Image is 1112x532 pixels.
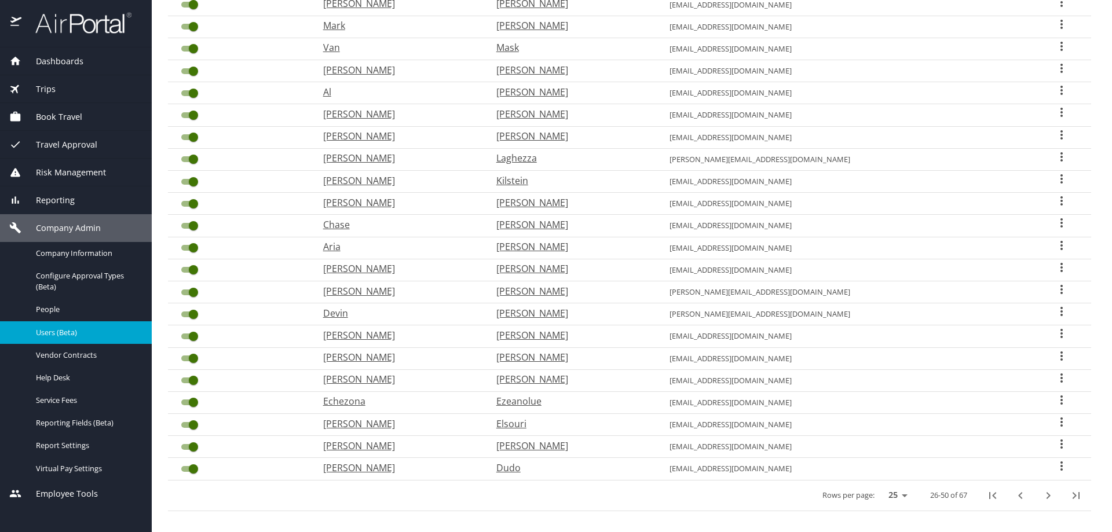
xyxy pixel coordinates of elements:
p: [PERSON_NAME] [496,196,646,210]
p: [PERSON_NAME] [496,284,646,298]
td: [EMAIL_ADDRESS][DOMAIN_NAME] [660,215,1032,237]
td: [EMAIL_ADDRESS][DOMAIN_NAME] [660,391,1032,413]
p: [PERSON_NAME] [323,196,473,210]
select: rows per page [879,487,912,504]
p: Rows per page: [822,491,875,499]
span: Book Travel [21,111,82,123]
p: [PERSON_NAME] [323,461,473,475]
p: [PERSON_NAME] [496,350,646,364]
span: Virtual Pay Settings [36,463,138,474]
p: Al [323,85,473,99]
td: [PERSON_NAME][EMAIL_ADDRESS][DOMAIN_NAME] [660,303,1032,325]
td: [EMAIL_ADDRESS][DOMAIN_NAME] [660,60,1032,82]
span: Dashboards [21,55,83,68]
p: [PERSON_NAME] [496,439,646,453]
p: Mask [496,41,646,54]
p: [PERSON_NAME] [323,284,473,298]
span: Reporting Fields (Beta) [36,417,138,428]
p: [PERSON_NAME] [323,262,473,276]
img: icon-airportal.png [10,12,23,34]
td: [EMAIL_ADDRESS][DOMAIN_NAME] [660,171,1032,193]
span: Company Admin [21,222,101,234]
p: Devin [323,306,473,320]
td: [EMAIL_ADDRESS][DOMAIN_NAME] [660,436,1032,458]
td: [EMAIL_ADDRESS][DOMAIN_NAME] [660,193,1032,215]
p: [PERSON_NAME] [323,439,473,453]
td: [EMAIL_ADDRESS][DOMAIN_NAME] [660,458,1032,480]
p: Echezona [323,394,473,408]
p: [PERSON_NAME] [323,174,473,188]
p: Elsouri [496,417,646,431]
p: Laghezza [496,151,646,165]
button: last page [1062,482,1090,509]
p: [PERSON_NAME] [496,107,646,121]
p: Mark [323,19,473,32]
p: Chase [323,218,473,232]
td: [EMAIL_ADDRESS][DOMAIN_NAME] [660,259,1032,281]
p: [PERSON_NAME] [496,85,646,99]
span: Employee Tools [21,487,98,500]
span: Vendor Contracts [36,350,138,361]
span: Reporting [21,194,75,207]
p: [PERSON_NAME] [496,63,646,77]
button: previous page [1007,482,1034,509]
td: [EMAIL_ADDRESS][DOMAIN_NAME] [660,16,1032,38]
span: Users (Beta) [36,327,138,338]
p: [PERSON_NAME] [323,350,473,364]
td: [EMAIL_ADDRESS][DOMAIN_NAME] [660,126,1032,148]
td: [EMAIL_ADDRESS][DOMAIN_NAME] [660,414,1032,436]
p: [PERSON_NAME] [323,63,473,77]
span: People [36,304,138,315]
p: [PERSON_NAME] [323,372,473,386]
p: [PERSON_NAME] [496,306,646,320]
td: [EMAIL_ADDRESS][DOMAIN_NAME] [660,369,1032,391]
p: [PERSON_NAME] [323,129,473,143]
p: [PERSON_NAME] [496,240,646,254]
span: Company Information [36,248,138,259]
td: [EMAIL_ADDRESS][DOMAIN_NAME] [660,325,1032,347]
td: [EMAIL_ADDRESS][DOMAIN_NAME] [660,347,1032,369]
td: [PERSON_NAME][EMAIL_ADDRESS][DOMAIN_NAME] [660,148,1032,170]
td: [PERSON_NAME][EMAIL_ADDRESS][DOMAIN_NAME] [660,281,1032,303]
p: Ezeanolue [496,394,646,408]
span: Risk Management [21,166,106,179]
p: [PERSON_NAME] [496,372,646,386]
span: Configure Approval Types (Beta) [36,270,138,292]
span: Service Fees [36,395,138,406]
p: [PERSON_NAME] [323,417,473,431]
span: Travel Approval [21,138,97,151]
span: Trips [21,83,56,96]
p: [PERSON_NAME] [496,262,646,276]
p: [PERSON_NAME] [323,328,473,342]
p: [PERSON_NAME] [496,218,646,232]
td: [EMAIL_ADDRESS][DOMAIN_NAME] [660,237,1032,259]
p: [PERSON_NAME] [323,107,473,121]
p: 26-50 of 67 [930,491,967,499]
p: Van [323,41,473,54]
td: [EMAIL_ADDRESS][DOMAIN_NAME] [660,38,1032,60]
button: next page [1034,482,1062,509]
span: Report Settings [36,440,138,451]
p: Dudo [496,461,646,475]
p: [PERSON_NAME] [496,328,646,342]
p: [PERSON_NAME] [496,19,646,32]
td: [EMAIL_ADDRESS][DOMAIN_NAME] [660,82,1032,104]
button: first page [979,482,1007,509]
p: Kilstein [496,174,646,188]
p: Aria [323,240,473,254]
img: airportal-logo.png [23,12,131,34]
td: [EMAIL_ADDRESS][DOMAIN_NAME] [660,104,1032,126]
p: [PERSON_NAME] [323,151,473,165]
p: [PERSON_NAME] [496,129,646,143]
span: Help Desk [36,372,138,383]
